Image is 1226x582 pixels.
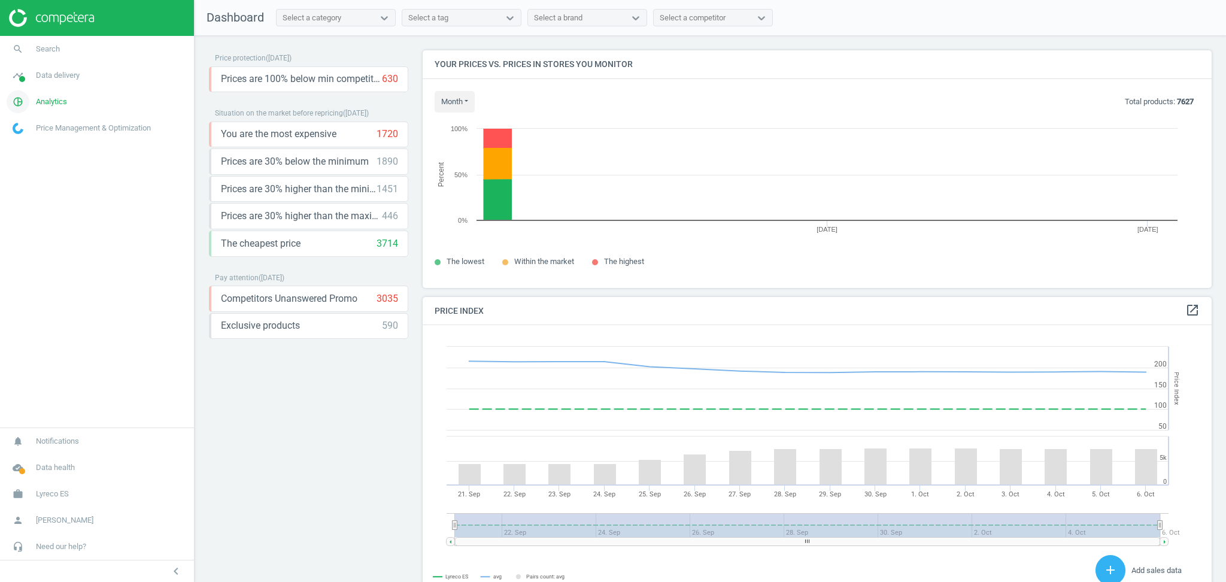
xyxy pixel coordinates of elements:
[221,155,369,168] span: Prices are 30% below the minimum
[514,257,574,266] span: Within the market
[423,50,1212,78] h4: Your prices vs. prices in stores you monitor
[7,38,29,60] i: search
[454,171,468,178] text: 50%
[221,128,336,141] span: You are the most expensive
[1173,372,1181,405] tspan: Price Index
[1185,303,1200,319] a: open_in_new
[458,217,468,224] text: 0%
[266,54,292,62] span: ( [DATE] )
[7,64,29,87] i: timeline
[382,319,398,332] div: 590
[13,123,23,134] img: wGWNvw8QSZomAAAAABJRU5ErkJggg==
[451,125,468,132] text: 100%
[548,490,570,498] tspan: 23. Sep
[36,489,69,499] span: Lyreco ES
[215,54,266,62] span: Price protection
[911,490,929,498] tspan: 1. Oct
[458,490,480,498] tspan: 21. Sep
[1160,454,1167,462] text: 5k
[7,535,29,558] i: headset_mic
[1125,96,1194,107] p: Total products:
[221,72,382,86] span: Prices are 100% below min competitor
[36,70,80,81] span: Data delivery
[1163,478,1167,486] text: 0
[604,257,644,266] span: The highest
[382,210,398,223] div: 446
[377,237,398,250] div: 3714
[503,490,526,498] tspan: 22. Sep
[221,210,382,223] span: Prices are 30% higher than the maximal
[377,155,398,168] div: 1890
[1154,381,1167,389] text: 150
[36,541,86,552] span: Need our help?
[169,564,183,578] i: chevron_left
[7,509,29,532] i: person
[161,563,191,579] button: chevron_left
[534,13,582,23] div: Select a brand
[343,109,369,117] span: ( [DATE] )
[1131,566,1182,575] span: Add sales data
[957,490,975,498] tspan: 2. Oct
[817,226,837,233] tspan: [DATE]
[215,109,343,117] span: Situation on the market before repricing
[408,13,448,23] div: Select a tag
[7,483,29,505] i: work
[1137,226,1158,233] tspan: [DATE]
[435,91,475,113] button: month
[1103,563,1118,577] i: add
[1162,529,1180,536] tspan: 6. Oct
[1185,303,1200,317] i: open_in_new
[1092,490,1110,498] tspan: 5. Oct
[377,292,398,305] div: 3035
[382,72,398,86] div: 630
[7,456,29,479] i: cloud_done
[207,10,264,25] span: Dashboard
[493,574,502,580] tspan: avg
[660,13,726,23] div: Select a competitor
[437,162,445,187] tspan: Percent
[36,436,79,447] span: Notifications
[1002,490,1019,498] tspan: 3. Oct
[259,274,284,282] span: ( [DATE] )
[1047,490,1065,498] tspan: 4. Oct
[9,9,94,27] img: ajHJNr6hYgQAAAAASUVORK5CYII=
[1158,422,1167,431] text: 50
[283,13,341,23] div: Select a category
[593,490,615,498] tspan: 24. Sep
[215,274,259,282] span: Pay attention
[423,297,1212,325] h4: Price Index
[819,490,841,498] tspan: 29. Sep
[639,490,661,498] tspan: 25. Sep
[221,237,301,250] span: The cheapest price
[377,183,398,196] div: 1451
[774,490,796,498] tspan: 28. Sep
[36,44,60,54] span: Search
[7,430,29,453] i: notifications
[36,96,67,107] span: Analytics
[36,462,75,473] span: Data health
[445,574,468,580] tspan: Lyreco ES
[221,183,377,196] span: Prices are 30% higher than the minimum
[729,490,751,498] tspan: 27. Sep
[7,90,29,113] i: pie_chart_outlined
[1154,401,1167,410] text: 100
[377,128,398,141] div: 1720
[1177,97,1194,106] b: 7627
[221,319,300,332] span: Exclusive products
[221,292,357,305] span: Competitors Unanswered Promo
[36,515,93,526] span: [PERSON_NAME]
[1154,360,1167,368] text: 200
[864,490,887,498] tspan: 30. Sep
[684,490,706,498] tspan: 26. Sep
[1137,490,1155,498] tspan: 6. Oct
[447,257,484,266] span: The lowest
[36,123,151,134] span: Price Management & Optimization
[526,574,565,580] tspan: Pairs count: avg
